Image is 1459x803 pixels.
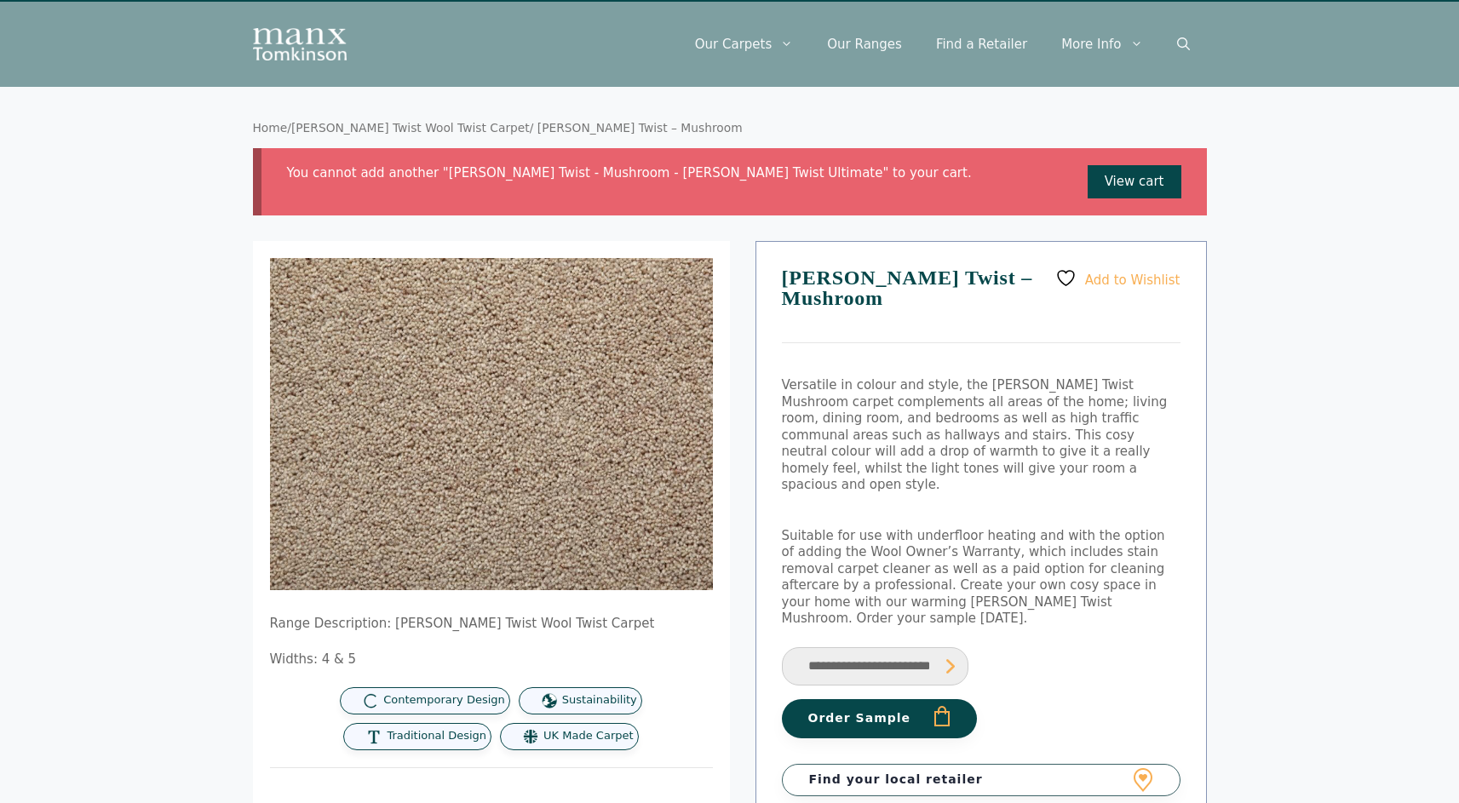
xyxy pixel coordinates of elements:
[270,651,713,668] p: Widths: 4 & 5
[678,19,1207,70] nav: Primary
[253,121,288,135] a: Home
[287,165,1181,182] li: You cannot add another "[PERSON_NAME] Twist - Mushroom - [PERSON_NAME] Twist Ultimate" to your cart.
[919,19,1044,70] a: Find a Retailer
[782,267,1180,343] h1: [PERSON_NAME] Twist – Mushroom
[782,699,977,738] button: Order Sample
[387,729,486,743] span: Traditional Design
[253,28,347,60] img: Manx Tomkinson
[678,19,811,70] a: Our Carpets
[562,693,637,708] span: Sustainability
[1044,19,1159,70] a: More Info
[810,19,919,70] a: Our Ranges
[253,121,1207,136] nav: Breadcrumb
[1085,272,1180,288] span: Add to Wishlist
[543,729,633,743] span: UK Made Carpet
[1088,165,1181,199] a: View cart
[291,121,530,135] a: [PERSON_NAME] Twist Wool Twist Carpet
[383,693,505,708] span: Contemporary Design
[1160,19,1207,70] a: Open Search Bar
[782,377,1180,494] p: Versatile in colour and style, the [PERSON_NAME] Twist Mushroom carpet complements all areas of t...
[270,616,713,633] p: Range Description: [PERSON_NAME] Twist Wool Twist Carpet
[782,528,1180,628] p: Suitable for use with underfloor heating and with the option of adding the Wool Owner’s Warranty,...
[1055,267,1180,289] a: Add to Wishlist
[782,764,1180,796] a: Find your local retailer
